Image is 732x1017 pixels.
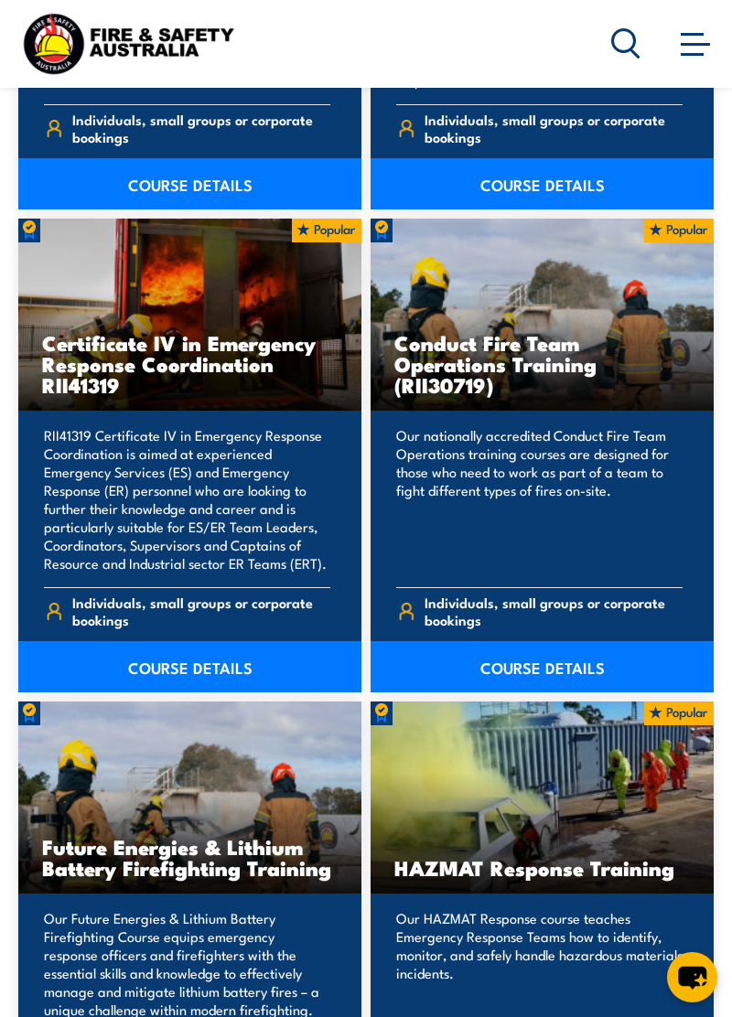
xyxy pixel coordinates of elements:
a: COURSE DETAILS [18,158,361,209]
a: COURSE DETAILS [18,641,361,692]
span: Individuals, small groups or corporate bookings [72,111,331,145]
span: Individuals, small groups or corporate bookings [425,111,684,145]
button: chat-button [667,952,717,1002]
h3: Conduct Fire Team Operations Training (RII30719) [394,332,690,395]
p: Our nationally accredited Conduct Fire Team Operations training courses are designed for those wh... [396,426,683,573]
a: COURSE DETAILS [371,158,714,209]
h3: Certificate IV in Emergency Response Coordination RII41319 [42,332,338,395]
a: COURSE DETAILS [371,641,714,692]
span: Individuals, small groups or corporate bookings [425,594,684,628]
h3: Future Energies & Lithium Battery Firefighting Training [42,836,338,878]
p: RII41319 Certificate IV in Emergency Response Coordination is aimed at experienced Emergency Serv... [44,426,330,573]
span: Individuals, small groups or corporate bookings [72,594,331,628]
h3: HAZMAT Response Training [394,857,690,878]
